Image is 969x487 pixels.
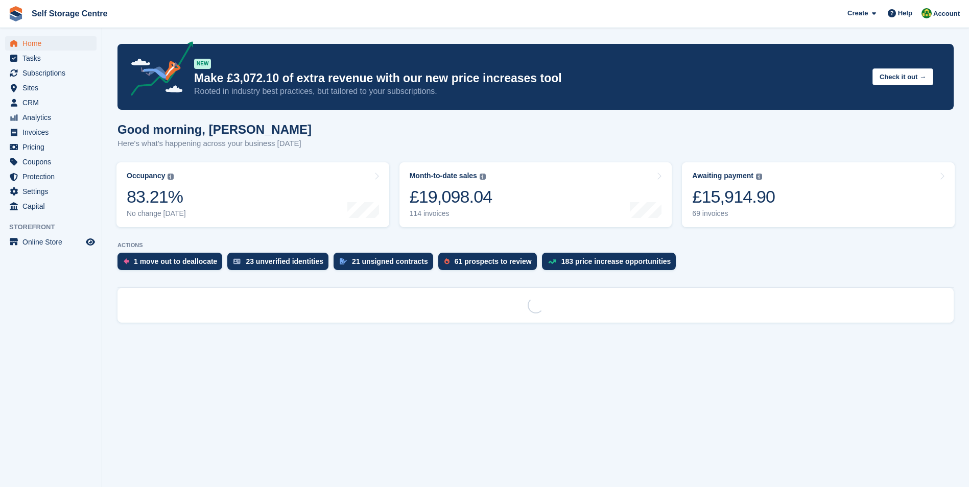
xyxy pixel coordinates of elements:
[847,8,868,18] span: Create
[5,155,97,169] a: menu
[444,258,450,264] img: prospect-51fa495bee0391a8d652442698ab0144808aea92771e9ea1ae160a38d050c398.svg
[410,186,492,207] div: £19,098.04
[5,184,97,199] a: menu
[5,66,97,80] a: menu
[117,242,954,249] p: ACTIONS
[22,199,84,213] span: Capital
[5,95,97,110] a: menu
[134,257,217,265] div: 1 move out to deallocate
[22,125,84,139] span: Invoices
[22,140,84,154] span: Pricing
[933,9,960,19] span: Account
[455,257,532,265] div: 61 prospects to review
[5,140,97,154] a: menu
[117,123,312,136] h1: Good morning, [PERSON_NAME]
[872,68,933,85] button: Check it out →
[22,169,84,184] span: Protection
[194,86,864,97] p: Rooted in industry best practices, but tailored to your subscriptions.
[124,258,129,264] img: move_outs_to_deallocate_icon-f764333ba52eb49d3ac5e1228854f67142a1ed5810a6f6cc68b1a99e826820c5.svg
[548,259,556,264] img: price_increase_opportunities-93ffe204e8149a01c8c9dc8f82e8f89637d9d84a8eef4429ea346261dce0b2c0.svg
[8,6,23,21] img: stora-icon-8386f47178a22dfd0bd8f6a31ec36ba5ce8667c1dd55bd0f319d3a0aa187defe.svg
[127,172,165,180] div: Occupancy
[168,174,174,180] img: icon-info-grey-7440780725fd019a000dd9b08b2336e03edf1995a4989e88bcd33f0948082b44.svg
[399,162,672,227] a: Month-to-date sales £19,098.04 114 invoices
[334,253,438,275] a: 21 unsigned contracts
[227,253,334,275] a: 23 unverified identities
[5,81,97,95] a: menu
[921,8,932,18] img: Diane Williams
[117,138,312,150] p: Here's what's happening across your business [DATE]
[480,174,486,180] img: icon-info-grey-7440780725fd019a000dd9b08b2336e03edf1995a4989e88bcd33f0948082b44.svg
[5,36,97,51] a: menu
[898,8,912,18] span: Help
[127,186,186,207] div: 83.21%
[340,258,347,264] img: contract_signature_icon-13c848040528278c33f63329250d36e43548de30e8caae1d1a13099fd9432cc5.svg
[117,253,227,275] a: 1 move out to deallocate
[116,162,389,227] a: Occupancy 83.21% No change [DATE]
[22,155,84,169] span: Coupons
[22,110,84,125] span: Analytics
[438,253,542,275] a: 61 prospects to review
[122,41,194,100] img: price-adjustments-announcement-icon-8257ccfd72463d97f412b2fc003d46551f7dbcb40ab6d574587a9cd5c0d94...
[84,236,97,248] a: Preview store
[692,209,775,218] div: 69 invoices
[28,5,111,22] a: Self Storage Centre
[9,222,102,232] span: Storefront
[542,253,681,275] a: 183 price increase opportunities
[5,169,97,184] a: menu
[22,235,84,249] span: Online Store
[194,59,211,69] div: NEW
[692,186,775,207] div: £15,914.90
[352,257,428,265] div: 21 unsigned contracts
[22,66,84,80] span: Subscriptions
[5,235,97,249] a: menu
[22,51,84,65] span: Tasks
[246,257,323,265] div: 23 unverified identities
[410,209,492,218] div: 114 invoices
[22,184,84,199] span: Settings
[5,51,97,65] a: menu
[410,172,477,180] div: Month-to-date sales
[561,257,671,265] div: 183 price increase opportunities
[22,81,84,95] span: Sites
[5,199,97,213] a: menu
[692,172,753,180] div: Awaiting payment
[756,174,762,180] img: icon-info-grey-7440780725fd019a000dd9b08b2336e03edf1995a4989e88bcd33f0948082b44.svg
[22,36,84,51] span: Home
[233,258,241,264] img: verify_identity-adf6edd0f0f0b5bbfe63781bf79b02c33cf7c696d77639b501bdc392416b5a36.svg
[22,95,84,110] span: CRM
[194,71,864,86] p: Make £3,072.10 of extra revenue with our new price increases tool
[5,110,97,125] a: menu
[5,125,97,139] a: menu
[682,162,955,227] a: Awaiting payment £15,914.90 69 invoices
[127,209,186,218] div: No change [DATE]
